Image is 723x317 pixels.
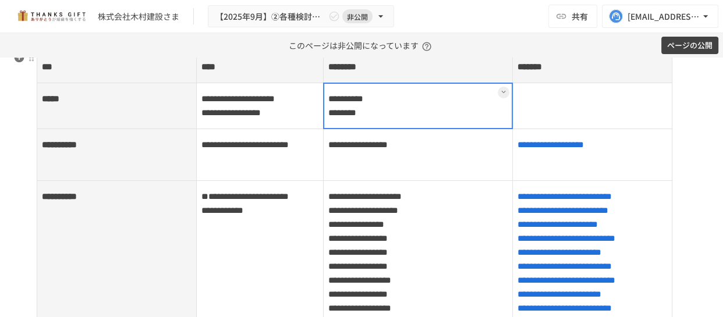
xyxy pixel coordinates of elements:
[98,10,179,23] div: 株式会社木村建設さま
[661,37,718,55] button: ページの公開
[342,10,373,23] span: 非公開
[628,9,700,24] div: [EMAIL_ADDRESS][DOMAIN_NAME]
[289,33,435,58] p: このページは非公開になっています
[548,5,597,28] button: 共有
[215,9,326,24] span: 【2025年9月】②各種検討項目のすり合わせ/ THANKS GIFTキックオフMTG
[14,7,88,26] img: mMP1OxWUAhQbsRWCurg7vIHe5HqDpP7qZo7fRoNLXQh
[208,5,394,28] button: 【2025年9月】②各種検討項目のすり合わせ/ THANKS GIFTキックオフMTG非公開
[602,5,718,28] button: [EMAIL_ADDRESS][DOMAIN_NAME]
[572,10,588,23] span: 共有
